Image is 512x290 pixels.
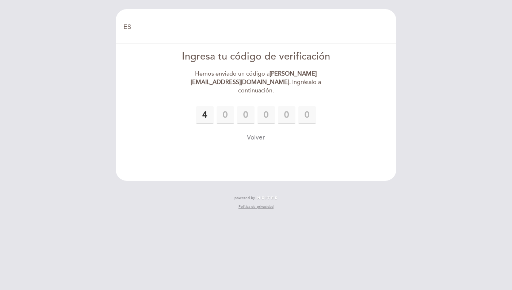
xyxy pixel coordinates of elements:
div: Ingresa tu código de verificación [172,50,340,64]
input: 0 [257,106,275,124]
div: Hemos enviado un código a . Ingrésalo a continuación. [172,70,340,95]
input: 0 [196,106,214,124]
a: powered by [234,195,278,201]
input: 0 [298,106,316,124]
input: 0 [237,106,255,124]
input: 0 [217,106,234,124]
span: powered by [234,195,255,201]
input: 0 [278,106,295,124]
a: Política de privacidad [238,204,274,209]
button: Volver [247,133,265,142]
strong: [PERSON_NAME][EMAIL_ADDRESS][DOMAIN_NAME] [191,70,317,86]
img: MEITRE [257,196,278,200]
